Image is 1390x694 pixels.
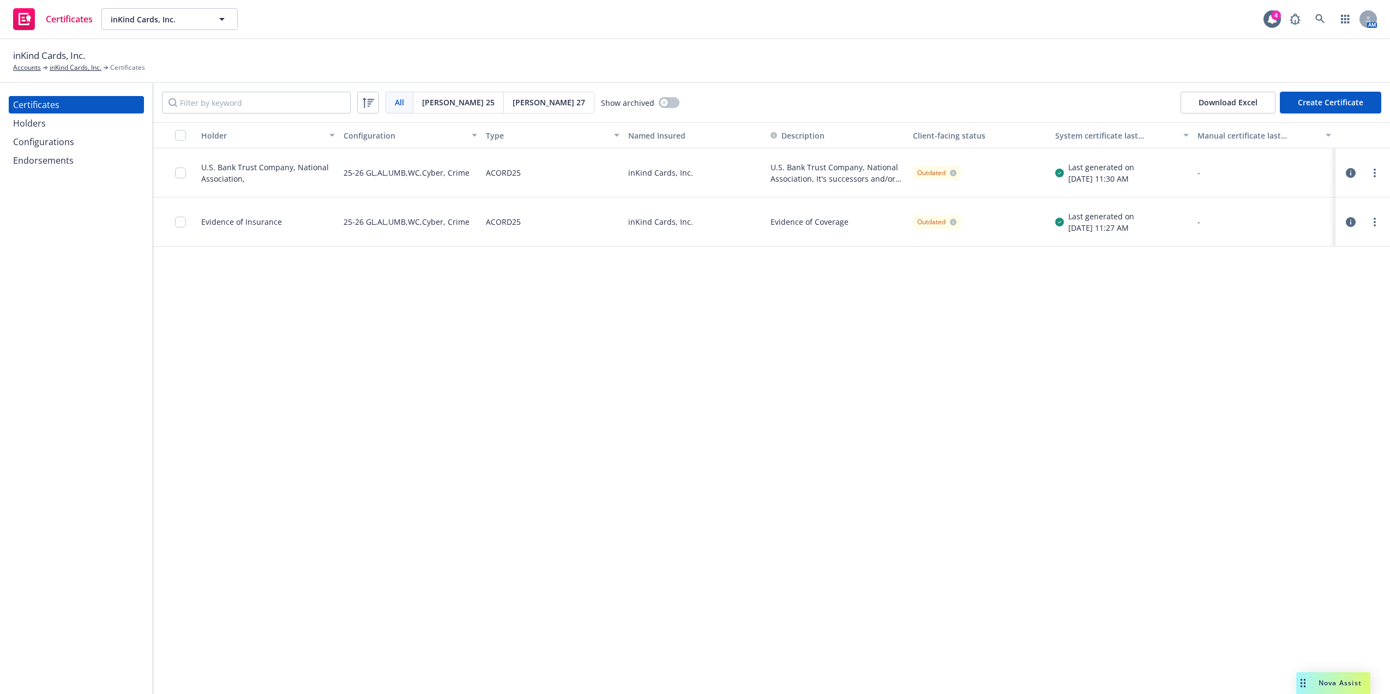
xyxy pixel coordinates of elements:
[624,122,766,148] button: Named Insured
[628,130,762,141] div: Named Insured
[1271,10,1281,20] div: 4
[486,130,607,141] div: Type
[9,133,144,151] a: Configurations
[1319,678,1362,687] span: Nova Assist
[771,216,849,228] button: Evidence of Coverage
[1198,216,1331,228] div: -
[344,130,465,141] div: Configuration
[162,92,351,113] input: Filter by keyword
[13,115,46,132] div: Holders
[339,122,482,148] button: Configuration
[1068,211,1134,222] div: Last generated on
[9,152,144,169] a: Endorsements
[1051,122,1193,148] button: System certificate last generated
[395,97,404,108] span: All
[1068,161,1134,173] div: Last generated on
[344,155,470,190] div: 25-26 GL,AL,UMB,WC,Cyber, Crime
[1198,167,1331,178] div: -
[201,216,282,228] div: Evidence of Insurance
[1284,8,1306,30] a: Report a Bug
[101,8,238,30] button: inKind Cards, Inc.
[175,130,186,141] input: Select all
[1368,216,1381,229] a: more
[344,204,470,240] div: 25-26 GL,AL,UMB,WC,Cyber, Crime
[1280,92,1381,113] button: Create Certificate
[1068,222,1134,234] div: [DATE] 11:27 AM
[1068,173,1134,184] div: [DATE] 11:30 AM
[486,204,521,240] div: ACORD25
[9,4,97,34] a: Certificates
[482,122,624,148] button: Type
[1296,672,1370,694] button: Nova Assist
[13,49,85,63] span: inKind Cards, Inc.
[13,133,74,151] div: Configurations
[175,217,186,228] input: Toggle Row Selected
[13,96,59,113] div: Certificates
[422,97,495,108] span: [PERSON_NAME] 25
[1055,130,1177,141] div: System certificate last generated
[1181,92,1275,113] button: Download Excel
[111,14,205,25] span: inKind Cards, Inc.
[9,96,144,113] a: Certificates
[624,148,766,198] div: inKind Cards, Inc.
[917,217,956,227] div: Outdated
[486,155,521,190] div: ACORD25
[917,168,956,178] div: Outdated
[13,152,74,169] div: Endorsements
[624,198,766,247] div: inKind Cards, Inc.
[1296,672,1310,694] div: Drag to move
[197,122,339,148] button: Holder
[46,15,93,23] span: Certificates
[513,97,585,108] span: [PERSON_NAME] 27
[1368,166,1381,180] a: more
[110,63,145,73] span: Certificates
[601,97,654,109] span: Show archived
[201,161,335,184] div: U.S. Bank Trust Company, National Association,
[1309,8,1331,30] a: Search
[9,115,144,132] a: Holders
[50,63,101,73] a: inKind Cards, Inc.
[13,63,41,73] a: Accounts
[1198,130,1319,141] div: Manual certificate last generated
[175,167,186,178] input: Toggle Row Selected
[771,161,904,184] button: U.S. Bank Trust Company, National Association, It's successors and/or assigns, in its capacity as...
[201,130,323,141] div: Holder
[771,130,825,141] button: Description
[1334,8,1356,30] a: Switch app
[1193,122,1335,148] button: Manual certificate last generated
[908,122,1051,148] button: Client-facing status
[913,130,1046,141] div: Client-facing status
